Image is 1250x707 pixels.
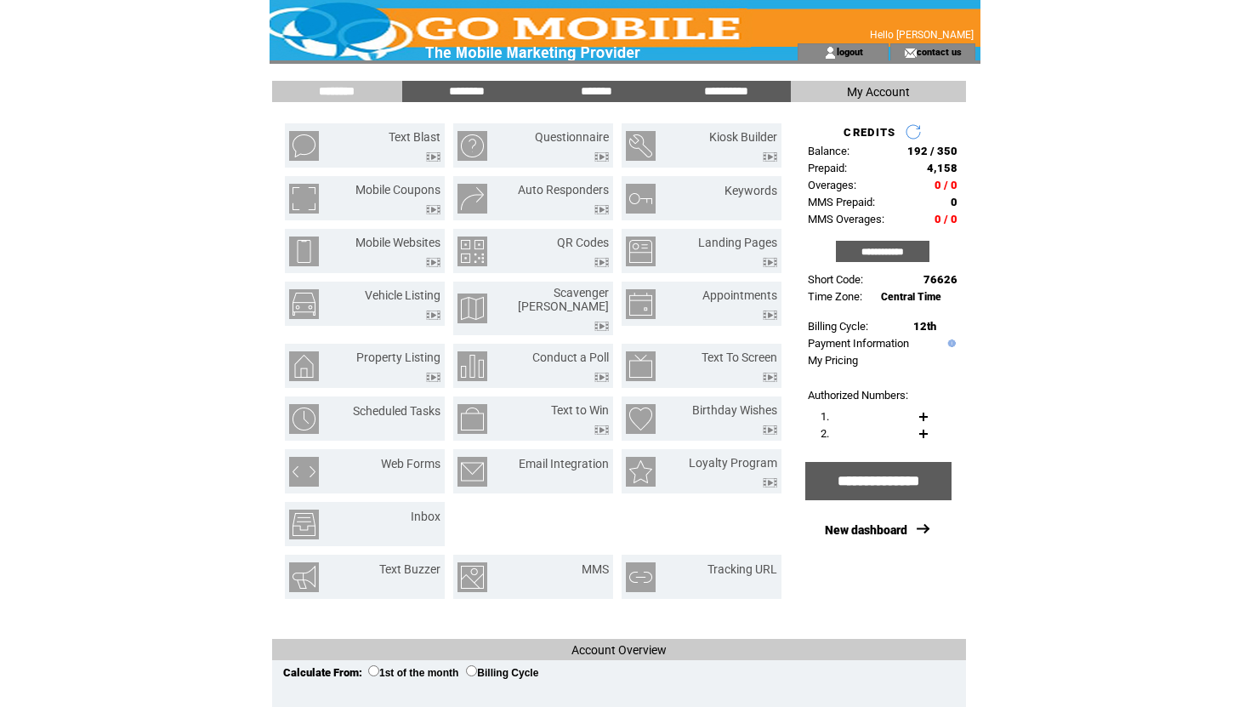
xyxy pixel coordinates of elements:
[837,46,863,57] a: logout
[466,667,538,679] label: Billing Cycle
[844,126,895,139] span: CREDITS
[365,288,440,302] a: Vehicle Listing
[626,289,656,319] img: appointments.png
[426,258,440,267] img: video.png
[904,46,917,60] img: contact_us_icon.gif
[594,373,609,382] img: video.png
[411,510,440,523] a: Inbox
[724,184,777,197] a: Keywords
[923,273,957,286] span: 76626
[582,562,609,576] a: MMS
[763,152,777,162] img: video.png
[457,562,487,592] img: mms.png
[532,351,609,364] a: Conduct a Poll
[824,46,837,60] img: account_icon.gif
[626,457,656,487] img: loyalty-program.png
[426,152,440,162] img: video.png
[626,404,656,434] img: birthday-wishes.png
[355,183,440,197] a: Mobile Coupons
[907,145,957,157] span: 192 / 350
[763,373,777,382] img: video.png
[289,237,319,266] img: mobile-websites.png
[917,46,962,57] a: contact us
[426,311,440,320] img: video.png
[426,373,440,382] img: video.png
[709,130,777,144] a: Kiosk Builder
[763,478,777,487] img: video.png
[707,562,777,576] a: Tracking URL
[808,273,863,286] span: Short Code:
[808,290,862,303] span: Time Zone:
[944,339,956,347] img: help.gif
[825,523,907,537] a: New dashboard
[626,184,656,214] img: keywords.png
[881,291,941,303] span: Central Time
[821,427,829,440] span: 2.
[594,152,609,162] img: video.png
[594,322,609,331] img: video.png
[457,184,487,214] img: auto-responders.png
[951,196,957,208] span: 0
[594,205,609,214] img: video.png
[466,665,477,676] input: Billing Cycle
[518,183,609,197] a: Auto Responders
[847,85,910,99] span: My Account
[571,643,667,657] span: Account Overview
[808,179,856,191] span: Overages:
[808,354,858,367] a: My Pricing
[368,667,458,679] label: 1st of the month
[935,179,957,191] span: 0 / 0
[379,562,440,576] a: Text Buzzer
[808,320,868,333] span: Billing Cycle:
[551,403,609,417] a: Text to Win
[626,131,656,161] img: kiosk-builder.png
[389,130,440,144] a: Text Blast
[692,403,777,417] a: Birthday Wishes
[289,562,319,592] img: text-buzzer.png
[518,286,609,313] a: Scavenger [PERSON_NAME]
[289,289,319,319] img: vehicle-listing.png
[626,351,656,381] img: text-to-screen.png
[289,131,319,161] img: text-blast.png
[289,404,319,434] img: scheduled-tasks.png
[519,457,609,470] a: Email Integration
[870,29,974,41] span: Hello [PERSON_NAME]
[689,456,777,470] a: Loyalty Program
[557,236,609,249] a: QR Codes
[808,145,849,157] span: Balance:
[289,510,319,539] img: inbox.png
[457,294,487,323] img: scavenger-hunt.png
[821,410,829,423] span: 1.
[808,162,847,174] span: Prepaid:
[283,666,362,679] span: Calculate From:
[368,665,379,676] input: 1st of the month
[353,404,440,418] a: Scheduled Tasks
[763,425,777,435] img: video.png
[808,337,909,350] a: Payment Information
[626,237,656,266] img: landing-pages.png
[535,130,609,144] a: Questionnaire
[808,213,884,225] span: MMS Overages:
[289,184,319,214] img: mobile-coupons.png
[763,311,777,320] img: video.png
[381,457,440,470] a: Web Forms
[935,213,957,225] span: 0 / 0
[763,258,777,267] img: video.png
[808,196,875,208] span: MMS Prepaid:
[457,457,487,487] img: email-integration.png
[927,162,957,174] span: 4,158
[626,562,656,592] img: tracking-url.png
[702,351,777,364] a: Text To Screen
[457,404,487,434] img: text-to-win.png
[289,351,319,381] img: property-listing.png
[698,236,777,249] a: Landing Pages
[913,320,936,333] span: 12th
[289,457,319,487] img: web-forms.png
[356,351,440,364] a: Property Listing
[594,425,609,435] img: video.png
[594,258,609,267] img: video.png
[457,351,487,381] img: conduct-a-poll.png
[702,288,777,302] a: Appointments
[355,236,440,249] a: Mobile Websites
[457,131,487,161] img: questionnaire.png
